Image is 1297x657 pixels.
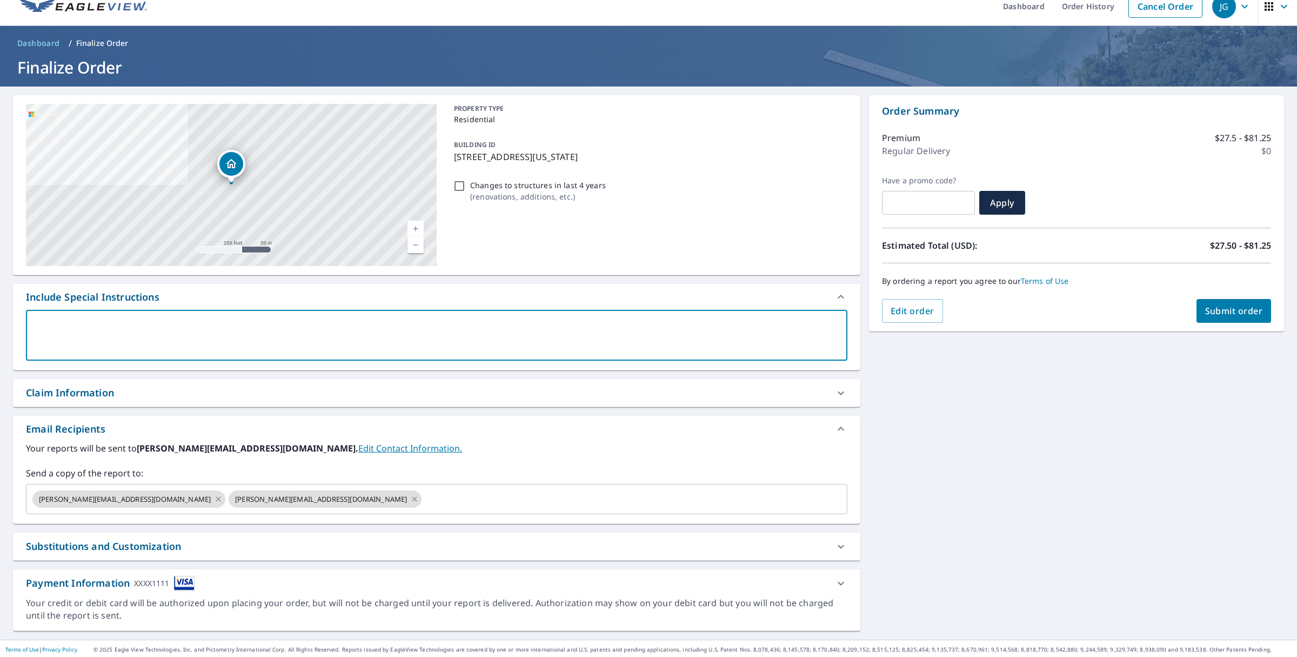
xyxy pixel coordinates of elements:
p: Residential [454,114,843,125]
p: | [5,646,77,653]
img: cardImage [174,576,195,590]
div: Claim Information [26,386,114,400]
div: Email Recipients [13,416,860,442]
b: [PERSON_NAME][EMAIL_ADDRESS][DOMAIN_NAME]. [137,442,358,454]
div: Your credit or debit card will be authorized upon placing your order, but will not be charged unt... [26,597,847,622]
div: Include Special Instructions [26,290,159,304]
a: Dashboard [13,35,64,52]
p: BUILDING ID [454,140,496,149]
p: $27.50 - $81.25 [1210,239,1271,252]
label: Send a copy of the report to: [26,467,847,480]
a: Current Level 17, Zoom Out [407,237,424,253]
a: EditContactInfo [358,442,462,454]
p: © 2025 Eagle View Technologies, Inc. and Pictometry International Corp. All Rights Reserved. Repo... [93,646,1292,654]
div: Payment InformationXXXX1111cardImage [13,569,860,597]
span: Apply [988,197,1017,209]
button: Apply [979,191,1025,215]
span: [PERSON_NAME][EMAIL_ADDRESS][DOMAIN_NAME] [32,494,217,505]
a: Privacy Policy [42,646,77,653]
p: Finalize Order [76,38,129,49]
p: PROPERTY TYPE [454,104,843,114]
span: Dashboard [17,38,60,49]
p: By ordering a report you agree to our [882,276,1271,286]
p: Regular Delivery [882,144,950,157]
p: $27.5 - $81.25 [1215,131,1271,144]
span: Edit order [891,305,934,317]
span: Submit order [1205,305,1263,317]
p: ( renovations, additions, etc. ) [470,191,606,202]
div: XXXX1111 [134,576,169,590]
button: Submit order [1196,299,1272,323]
li: / [69,37,72,50]
a: Current Level 17, Zoom In [407,221,424,237]
p: $0 [1261,144,1271,157]
p: Premium [882,131,920,144]
div: Substitutions and Customization [26,539,181,554]
h1: Finalize Order [13,56,1284,78]
div: Include Special Instructions [13,284,860,310]
a: Terms of Use [5,646,39,653]
div: Email Recipients [26,422,105,436]
div: [PERSON_NAME][EMAIL_ADDRESS][DOMAIN_NAME] [229,490,422,508]
p: Estimated Total (USD): [882,239,1077,252]
a: Terms of Use [1021,276,1069,286]
div: Payment Information [26,576,195,590]
div: [PERSON_NAME][EMAIL_ADDRESS][DOMAIN_NAME] [32,490,225,508]
button: Edit order [882,299,943,323]
label: Have a promo code? [882,176,975,185]
nav: breadcrumb [13,35,1284,52]
p: [STREET_ADDRESS][US_STATE] [454,150,843,163]
p: Changes to structures in last 4 years [470,180,606,191]
div: Substitutions and Customization [13,533,860,560]
span: [PERSON_NAME][EMAIL_ADDRESS][DOMAIN_NAME] [229,494,413,505]
label: Your reports will be sent to [26,442,847,455]
div: Dropped pin, building 1, Residential property, 5633 Cherry St Kansas City, MO 64110 [217,150,245,183]
div: Claim Information [13,379,860,407]
p: Order Summary [882,104,1271,118]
